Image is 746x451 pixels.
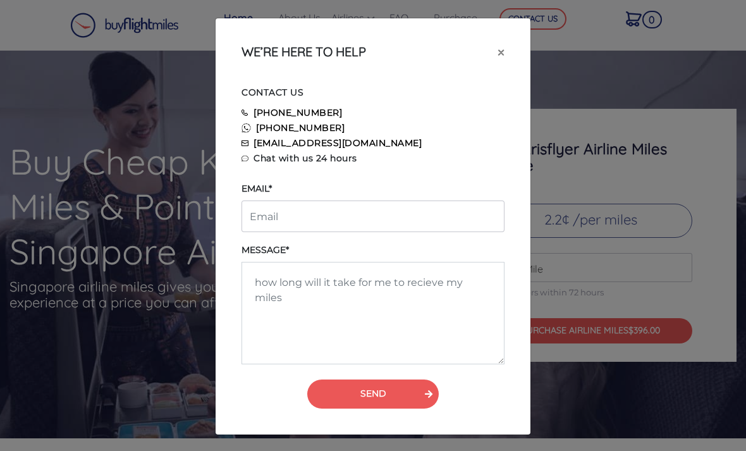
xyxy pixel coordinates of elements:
span: Chat with us 24 hours [254,152,357,164]
a: [PHONE_NUMBER] [254,107,342,118]
input: Email [242,201,504,232]
label: EMAIL* [242,182,272,195]
a: [PHONE_NUMBER] [256,122,345,133]
label: MESSAGE* [242,244,289,257]
button: Close [487,34,515,70]
span: CONTACT US [242,87,303,98]
img: whatsapp icon [242,123,251,133]
img: phone icon [242,109,248,116]
img: message icon [242,156,248,161]
h5: WE’RE HERE TO HELP [242,44,366,59]
a: [EMAIL_ADDRESS][DOMAIN_NAME] [254,137,422,149]
button: SEND [307,380,439,409]
span: × [498,42,504,61]
img: email icon [242,140,248,146]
